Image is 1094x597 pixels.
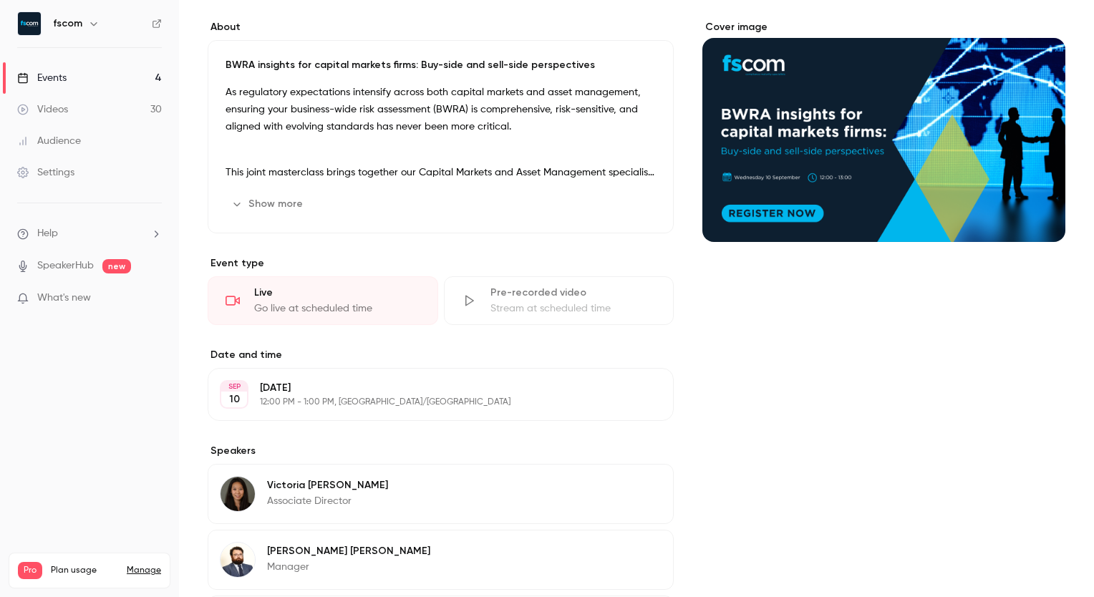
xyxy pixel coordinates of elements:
[37,226,58,241] span: Help
[51,565,118,576] span: Plan usage
[18,562,42,579] span: Pro
[17,102,68,117] div: Videos
[702,20,1065,34] label: Cover image
[17,134,81,148] div: Audience
[226,58,656,72] p: BWRA insights for capital markets firms: Buy-side and sell-side perspectives
[254,301,420,316] div: Go live at scheduled time
[260,397,598,408] p: 12:00 PM - 1:00 PM, [GEOGRAPHIC_DATA]/[GEOGRAPHIC_DATA]
[208,464,674,524] div: Victoria NgVictoria [PERSON_NAME]Associate Director
[702,20,1065,242] section: Cover image
[490,286,657,300] div: Pre-recorded video
[229,392,240,407] p: 10
[267,494,388,508] p: Associate Director
[37,291,91,306] span: What's new
[145,292,162,305] iframe: Noticeable Trigger
[226,84,656,135] p: As regulatory expectations intensify across both capital markets and asset management, ensuring y...
[18,12,41,35] img: fscom
[37,258,94,273] a: SpeakerHub
[260,381,598,395] p: [DATE]
[208,276,438,325] div: LiveGo live at scheduled time
[208,348,674,362] label: Date and time
[208,530,674,590] div: Charles McGillivary[PERSON_NAME] [PERSON_NAME]Manager
[490,301,657,316] div: Stream at scheduled time
[53,16,82,31] h6: fscom
[17,226,162,241] li: help-dropdown-opener
[208,256,674,271] p: Event type
[254,286,420,300] div: Live
[102,259,131,273] span: new
[208,444,674,458] label: Speakers
[221,382,247,392] div: SEP
[267,544,430,558] p: [PERSON_NAME] [PERSON_NAME]
[444,276,674,325] div: Pre-recorded videoStream at scheduled time
[17,165,74,180] div: Settings
[208,20,674,34] label: About
[267,478,388,492] p: Victoria [PERSON_NAME]
[221,477,255,511] img: Victoria Ng
[17,71,67,85] div: Events
[221,543,255,577] img: Charles McGillivary
[127,565,161,576] a: Manage
[267,560,430,574] p: Manager
[226,193,311,215] button: Show more
[226,164,656,181] p: This joint masterclass brings together our Capital Markets and Asset Management specialists to sh...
